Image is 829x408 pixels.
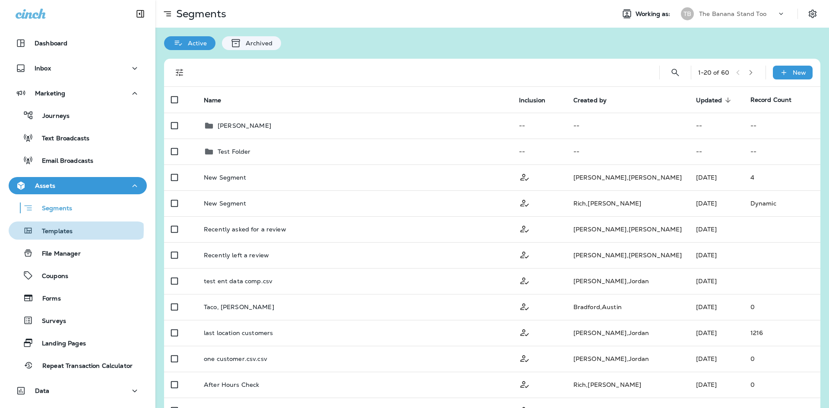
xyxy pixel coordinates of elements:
[519,328,530,336] span: Customer Only
[519,97,545,104] span: Inclusion
[744,190,820,216] td: Dynamic
[33,228,73,236] p: Templates
[566,346,689,372] td: [PERSON_NAME] , Jordan
[689,164,744,190] td: [DATE]
[689,139,744,164] td: --
[9,382,147,399] button: Data
[689,294,744,320] td: [DATE]
[566,139,689,164] td: --
[519,276,530,284] span: Customer Only
[566,242,689,268] td: [PERSON_NAME] , [PERSON_NAME]
[689,113,744,139] td: --
[9,35,147,52] button: Dashboard
[9,244,147,262] button: File Manager
[35,387,50,394] p: Data
[9,266,147,285] button: Coupons
[35,90,65,97] p: Marketing
[204,304,274,310] p: Taco, [PERSON_NAME]
[9,356,147,374] button: Repeat Transaction Calculator
[204,200,247,207] p: New Segment
[9,311,147,329] button: Surveys
[566,113,689,139] td: --
[519,250,530,258] span: Customer Only
[9,334,147,352] button: Landing Pages
[35,65,51,72] p: Inbox
[744,346,820,372] td: 0
[33,250,81,258] p: File Manager
[519,96,557,104] span: Inclusion
[689,242,744,268] td: [DATE]
[566,320,689,346] td: [PERSON_NAME] , Jordan
[566,164,689,190] td: [PERSON_NAME] , [PERSON_NAME]
[566,294,689,320] td: Bradford , Austin
[689,216,744,242] td: [DATE]
[512,113,566,139] td: --
[218,148,251,155] p: Test Folder
[689,320,744,346] td: [DATE]
[9,106,147,124] button: Journeys
[34,112,70,120] p: Journeys
[519,173,530,180] span: Customer Only
[204,226,286,233] p: Recently asked for a review
[33,205,72,213] p: Segments
[689,268,744,294] td: [DATE]
[805,6,820,22] button: Settings
[750,96,792,104] span: Record Count
[566,372,689,398] td: Rich , [PERSON_NAME]
[204,355,267,362] p: one customer.csv.csv
[173,7,226,20] p: Segments
[9,289,147,307] button: Forms
[744,320,820,346] td: 1216
[696,96,734,104] span: Updated
[35,182,55,189] p: Assets
[566,190,689,216] td: Rich , [PERSON_NAME]
[519,199,530,206] span: Customer Only
[204,252,269,259] p: Recently left a review
[128,5,152,22] button: Collapse Sidebar
[9,129,147,147] button: Text Broadcasts
[573,97,607,104] span: Created by
[689,346,744,372] td: [DATE]
[9,199,147,217] button: Segments
[218,122,271,129] p: [PERSON_NAME]
[744,139,820,164] td: --
[566,216,689,242] td: [PERSON_NAME] , [PERSON_NAME]
[33,317,66,326] p: Surveys
[9,85,147,102] button: Marketing
[204,174,247,181] p: New Segment
[34,362,133,370] p: Repeat Transaction Calculator
[171,64,188,81] button: Filters
[512,139,566,164] td: --
[689,372,744,398] td: [DATE]
[667,64,684,81] button: Search Segments
[33,135,89,143] p: Text Broadcasts
[744,113,820,139] td: --
[34,295,61,303] p: Forms
[519,225,530,232] span: Customer Only
[9,177,147,194] button: Assets
[204,381,259,388] p: After Hours Check
[204,278,272,285] p: test ent data comp.csv
[33,340,86,348] p: Landing Pages
[744,294,820,320] td: 0
[9,221,147,240] button: Templates
[33,157,93,165] p: Email Broadcasts
[519,354,530,362] span: Customer Only
[566,268,689,294] td: [PERSON_NAME] , Jordan
[681,7,694,20] div: TB
[698,69,729,76] div: 1 - 20 of 60
[636,10,672,18] span: Working as:
[689,190,744,216] td: [DATE]
[241,40,272,47] p: Archived
[744,164,820,190] td: 4
[204,96,233,104] span: Name
[573,96,618,104] span: Created by
[519,380,530,388] span: Customer Only
[744,372,820,398] td: 0
[9,151,147,169] button: Email Broadcasts
[9,60,147,77] button: Inbox
[184,40,207,47] p: Active
[35,40,67,47] p: Dashboard
[793,69,806,76] p: New
[519,302,530,310] span: Customer Only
